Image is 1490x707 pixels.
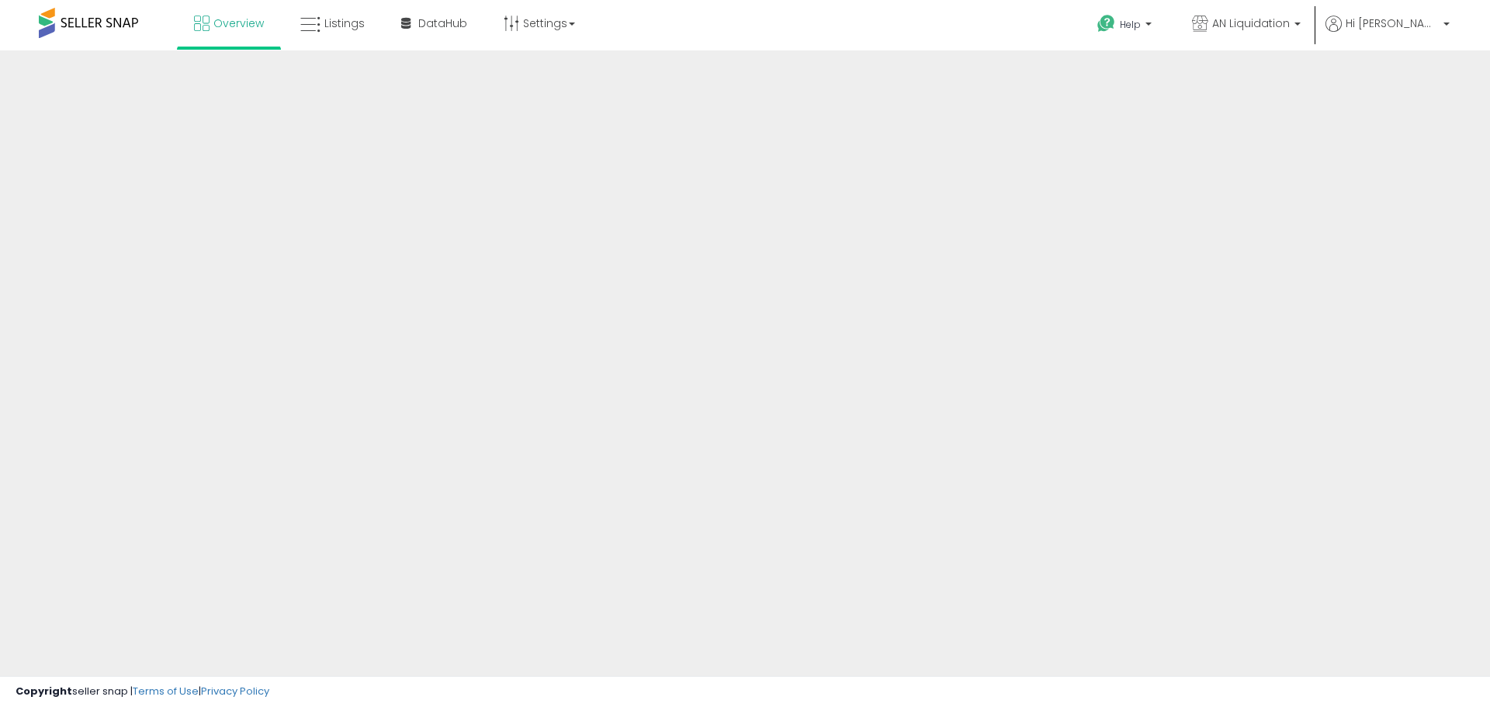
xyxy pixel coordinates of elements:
[133,684,199,698] a: Terms of Use
[1085,2,1167,50] a: Help
[324,16,365,31] span: Listings
[16,684,72,698] strong: Copyright
[418,16,467,31] span: DataHub
[213,16,264,31] span: Overview
[1212,16,1290,31] span: AN Liquidation
[1120,18,1141,31] span: Help
[16,684,269,699] div: seller snap | |
[201,684,269,698] a: Privacy Policy
[1346,16,1439,31] span: Hi [PERSON_NAME]
[1325,16,1450,50] a: Hi [PERSON_NAME]
[1097,14,1116,33] i: Get Help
